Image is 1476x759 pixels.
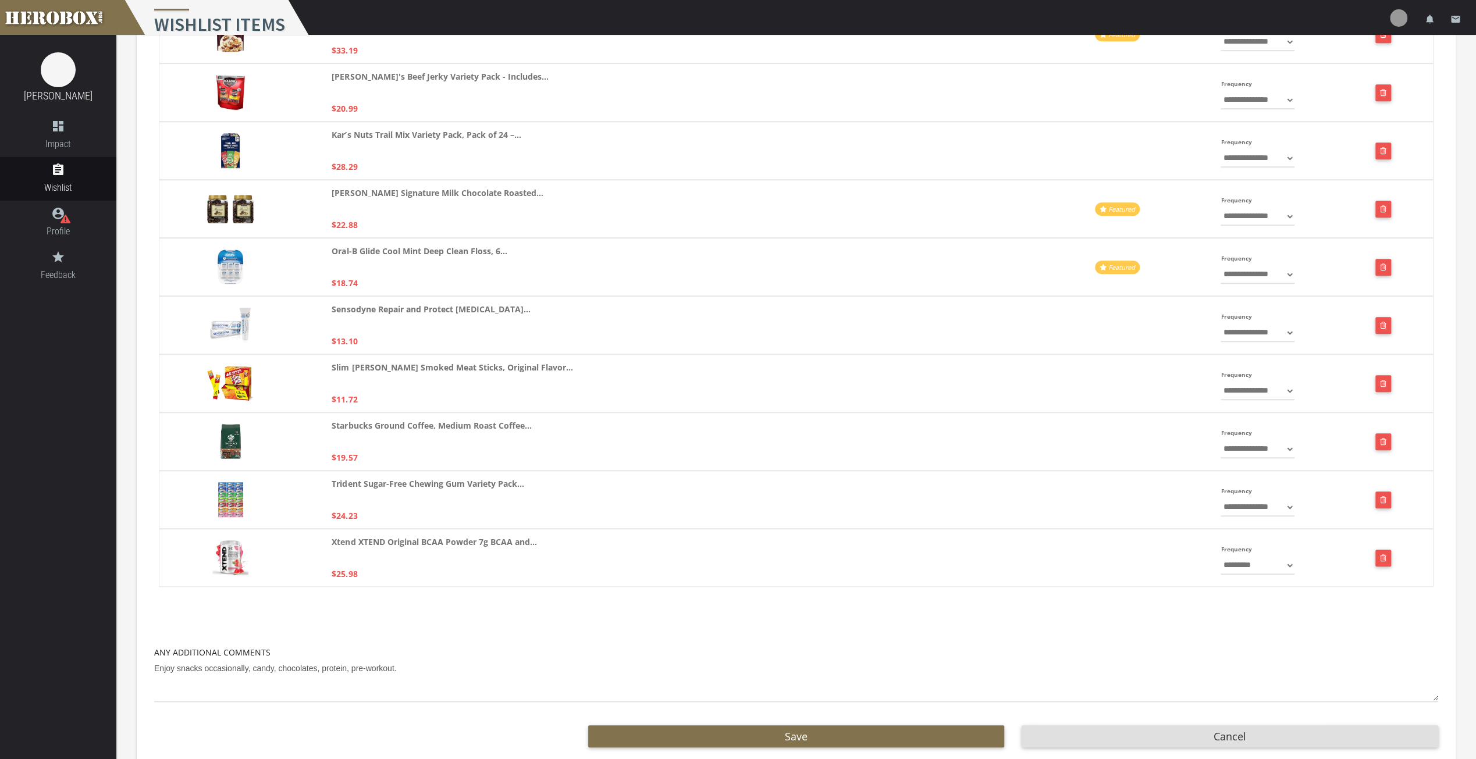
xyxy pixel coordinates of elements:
[332,160,357,173] p: $28.29
[332,218,357,231] p: $22.88
[24,90,93,102] a: [PERSON_NAME]
[332,477,524,490] strong: Trident Sugar-Free Chewing Gum Variety Pack...
[1221,310,1251,323] label: Frequency
[332,419,531,432] strong: Starbucks Ground Coffee, Medium Roast Coffee...
[1221,484,1251,498] label: Frequency
[332,302,530,316] strong: Sensodyne Repair and Protect [MEDICAL_DATA]...
[220,424,241,459] img: 71ZiJ4jSqxL._AC_UY218_.jpg
[588,725,1005,747] button: Save
[332,244,507,258] strong: Oral-B Glide Cool Mint Deep Clean Floss, 6...
[332,334,357,348] p: $13.10
[332,567,357,580] p: $25.98
[210,308,251,343] img: 71kF9Uru39L._AC_UL320_.jpg
[332,535,536,548] strong: Xtend XTEND Original BCAA Powder 7g BCAA and...
[41,52,76,87] img: image
[51,163,65,177] i: assignment
[332,102,357,115] p: $20.99
[1108,205,1135,213] i: Featured
[332,361,572,374] strong: Slim [PERSON_NAME] Smoked Meat Sticks, Original Flavor...
[212,540,248,575] img: 71jYB0vgo3L._AC_UL320_.jpg
[154,646,271,659] label: Any Additional Comments
[332,276,357,290] p: $18.74
[1450,14,1461,24] i: email
[332,70,548,83] strong: [PERSON_NAME]'s Beef Jerky Variety Pack - Includes...
[216,75,245,110] img: 61M3eJY6tFL._AC_UL320_.jpg
[332,451,357,464] p: $19.57
[1221,77,1251,91] label: Frequency
[207,195,254,223] img: 913K+-Xf24L._AC_UL320_.jpg
[1221,543,1251,556] label: Frequency
[1022,725,1438,747] button: Cancel
[332,509,357,522] p: $24.23
[332,186,543,199] strong: [PERSON_NAME] Signature Milk Chocolate Roasted...
[1221,252,1251,265] label: Frequency
[1221,426,1251,440] label: Frequency
[332,393,357,406] p: $11.72
[785,729,808,743] span: Save
[1221,194,1251,207] label: Frequency
[221,133,240,168] img: 813rPoh9SML._AC_UL320_.jpg
[1108,30,1135,39] i: Featured
[1425,14,1435,24] i: notifications
[332,44,357,57] p: $33.19
[1221,368,1251,382] label: Frequency
[1390,9,1407,27] img: user-image
[332,128,521,141] strong: Kar’s Nuts Trail Mix Variety Pack, Pack of 24 –...
[218,482,243,517] img: 91RlHssJqLL._AC_UL320_.jpg
[1221,136,1251,149] label: Frequency
[218,250,243,284] img: 61xcsiSxu4L._AC_UL320_.jpg
[207,366,254,401] img: 71AkiMDYM0L._AC_UY218_.jpg
[1108,263,1135,272] i: Featured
